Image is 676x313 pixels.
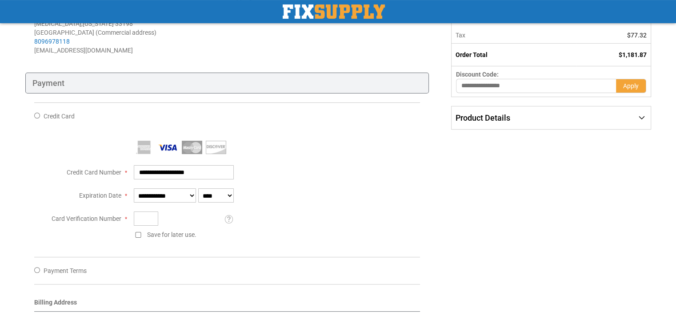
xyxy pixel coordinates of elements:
[456,51,488,58] strong: Order Total
[456,71,499,78] span: Discount Code:
[83,20,114,27] span: [US_STATE]
[452,27,576,44] th: Tax
[25,73,429,94] div: Payment
[34,47,133,54] span: [EMAIL_ADDRESS][DOMAIN_NAME]
[34,38,70,45] a: 8096978118
[67,169,121,176] span: Credit Card Number
[616,79,646,93] button: Apply
[456,113,510,122] span: Product Details
[34,298,420,312] div: Billing Address
[79,192,121,199] span: Expiration Date
[619,51,647,58] span: $1,181.87
[44,113,75,120] span: Credit Card
[283,4,385,19] img: Fix Industrial Supply
[283,4,385,19] a: store logo
[52,215,121,222] span: Card Verification Number
[44,267,87,274] span: Payment Terms
[623,82,639,89] span: Apply
[158,141,178,154] img: Visa
[206,141,226,154] img: Discover
[134,141,154,154] img: American Express
[627,32,647,39] span: $77.32
[147,231,196,238] span: Save for later use.
[182,141,202,154] img: MasterCard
